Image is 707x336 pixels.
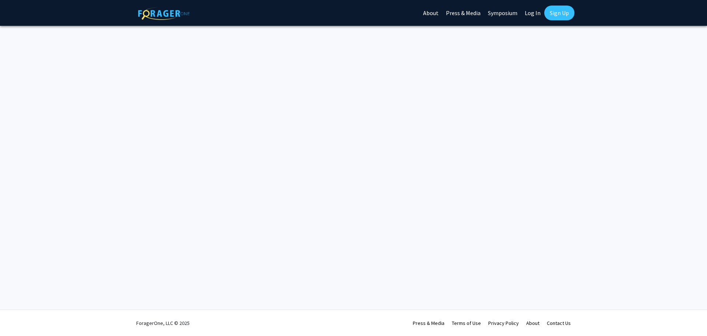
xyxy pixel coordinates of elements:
a: Privacy Policy [488,320,519,326]
div: ForagerOne, LLC © 2025 [136,310,190,336]
img: ForagerOne Logo [138,7,190,20]
a: Terms of Use [452,320,481,326]
a: Contact Us [547,320,571,326]
a: About [526,320,539,326]
a: Sign Up [544,6,574,20]
a: Press & Media [413,320,444,326]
